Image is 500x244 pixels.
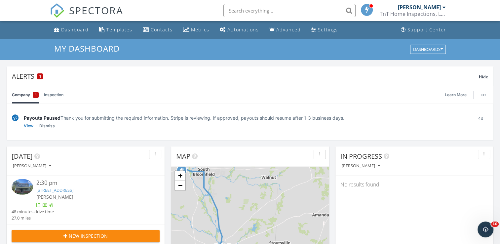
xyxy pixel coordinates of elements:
[398,24,449,36] a: Support Center
[44,86,63,103] a: Inspection
[50,3,64,18] img: The Best Home Inspection Software - Spectora
[12,179,160,221] a: 2:30 pm [STREET_ADDRESS] [PERSON_NAME] 48 minutes drive time 27.0 miles
[96,24,135,36] a: Templates
[175,181,185,190] a: Zoom out
[24,123,33,129] a: View
[398,4,441,11] div: [PERSON_NAME]
[12,209,54,215] div: 48 minutes drive time
[24,115,60,121] span: Payouts Paused
[35,92,37,98] span: 1
[491,222,499,227] span: 10
[51,24,91,36] a: Dashboard
[479,74,488,80] span: Hide
[39,74,41,79] span: 1
[223,4,356,17] input: Search everything...
[12,86,39,103] a: Company
[335,176,493,193] div: No results found
[24,114,468,121] div: Thank you for submitting the required information. Stripe is reviewing. If approved, payouts shou...
[407,26,446,33] div: Support Center
[309,24,340,36] a: Settings
[340,152,382,161] span: In Progress
[36,194,73,200] span: [PERSON_NAME]
[445,92,471,98] a: Learn More
[140,24,175,36] a: Contacts
[36,179,147,187] div: 2:30 pm
[12,215,54,221] div: 27.0 miles
[176,152,190,161] span: Map
[276,26,301,33] div: Advanced
[191,26,209,33] div: Metrics
[342,164,380,168] div: [PERSON_NAME]
[61,26,89,33] div: Dashboard
[69,3,123,17] span: SPECTORA
[12,114,19,121] img: under-review-2fe708636b114a7f4b8d.svg
[481,94,486,96] img: ellipsis-632cfdd7c38ec3a7d453.svg
[318,26,338,33] div: Settings
[106,26,132,33] div: Templates
[473,114,488,129] div: 4d
[413,47,443,52] div: Dashboards
[69,232,108,239] span: New Inspection
[217,24,261,36] a: Automations (Basic)
[39,123,55,129] a: Dismiss
[12,230,160,242] button: New Inspection
[13,164,51,168] div: [PERSON_NAME]
[227,26,259,33] div: Automations
[340,162,381,171] button: [PERSON_NAME]
[50,9,123,23] a: SPECTORA
[380,11,446,17] div: TnT Home Inspections, LLC
[182,170,186,174] div: 4747 West Ford Rd, Ashville OH 43103
[478,222,493,237] iframe: Intercom live chat
[12,162,53,171] button: [PERSON_NAME]
[12,72,479,81] div: Alerts
[12,179,33,195] img: 9549294%2Freports%2Fc564bb50-5be8-4898-be09-abfbf510c9c8%2Fcover_photos%2FISjriRRK8mvSYt9a0XrI%2F...
[267,24,303,36] a: Advanced
[12,152,33,161] span: [DATE]
[175,171,185,181] a: Zoom in
[410,45,446,54] button: Dashboards
[180,24,212,36] a: Metrics
[54,43,120,54] span: My Dashboard
[36,187,73,193] a: [STREET_ADDRESS]
[151,26,173,33] div: Contacts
